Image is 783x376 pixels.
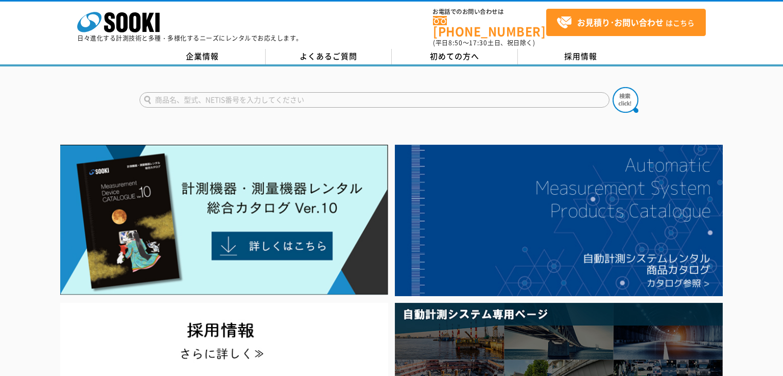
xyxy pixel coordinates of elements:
[140,92,610,108] input: 商品名、型式、NETIS番号を入力してください
[395,145,723,296] img: 自動計測システムカタログ
[140,49,266,64] a: 企業情報
[392,49,518,64] a: 初めての方へ
[433,9,546,15] span: お電話でのお問い合わせは
[266,49,392,64] a: よくあるご質問
[433,16,546,37] a: [PHONE_NUMBER]
[546,9,706,36] a: お見積り･お問い合わせはこちら
[433,38,535,47] span: (平日 ～ 土日、祝日除く)
[613,87,638,113] img: btn_search.png
[448,38,463,47] span: 8:50
[556,15,694,30] span: はこちら
[577,16,664,28] strong: お見積り･お問い合わせ
[518,49,644,64] a: 採用情報
[60,145,388,295] img: Catalog Ver10
[430,50,479,62] span: 初めての方へ
[469,38,488,47] span: 17:30
[77,35,303,41] p: 日々進化する計測技術と多種・多様化するニーズにレンタルでお応えします。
